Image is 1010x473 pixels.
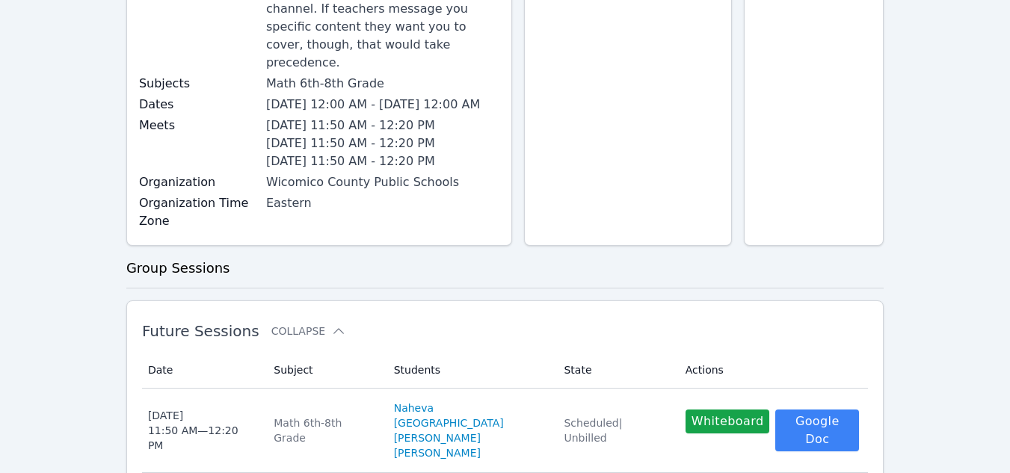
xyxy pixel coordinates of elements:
a: [PERSON_NAME] [394,445,481,460]
h3: Group Sessions [126,258,884,279]
li: [DATE] 11:50 AM - 12:20 PM [266,135,499,152]
th: Students [385,352,555,389]
th: Date [142,352,265,389]
a: [PERSON_NAME] [394,430,481,445]
label: Organization [139,173,257,191]
div: Eastern [266,194,499,212]
th: State [555,352,676,389]
a: Naheva [GEOGRAPHIC_DATA] [394,401,546,430]
th: Actions [677,352,868,389]
button: Collapse [271,324,346,338]
label: Dates [139,96,257,114]
div: Math 6th-8th Grade [274,415,375,445]
div: [DATE] 11:50 AM — 12:20 PM [148,408,256,453]
label: Organization Time Zone [139,194,257,230]
label: Subjects [139,75,257,93]
a: Google Doc [775,409,859,451]
span: [DATE] 12:00 AM - [DATE] 12:00 AM [266,97,480,111]
th: Subject [265,352,384,389]
li: [DATE] 11:50 AM - 12:20 PM [266,117,499,135]
label: Meets [139,117,257,135]
li: [DATE] 11:50 AM - 12:20 PM [266,152,499,170]
tr: [DATE]11:50 AM—12:20 PMMath 6th-8th GradeNaheva [GEOGRAPHIC_DATA][PERSON_NAME][PERSON_NAME]Schedu... [142,389,868,473]
span: Future Sessions [142,322,259,340]
div: Math 6th-8th Grade [266,75,499,93]
span: Scheduled | Unbilled [564,417,622,444]
button: Whiteboard [686,409,770,433]
div: Wicomico County Public Schools [266,173,499,191]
